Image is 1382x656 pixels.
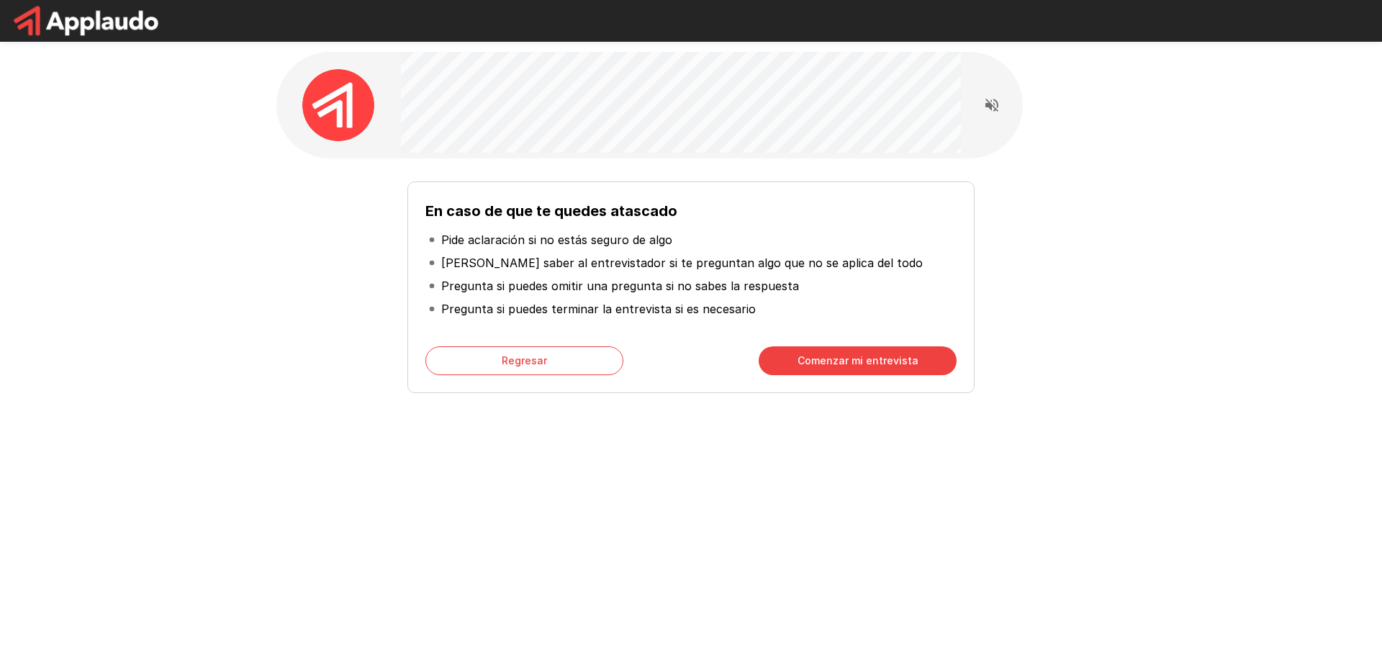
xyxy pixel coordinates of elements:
[441,277,799,295] p: Pregunta si puedes omitir una pregunta si no sabes la respuesta
[441,300,756,318] p: Pregunta si puedes terminar la entrevista si es necesario
[759,346,957,375] button: Comenzar mi entrevista
[425,202,677,220] b: En caso de que te quedes atascado
[977,91,1006,120] button: Read questions aloud
[441,231,672,248] p: Pide aclaración si no estás seguro de algo
[302,69,374,141] img: applaudo_avatar.png
[425,346,623,375] button: Regresar
[441,254,923,271] p: [PERSON_NAME] saber al entrevistador si te preguntan algo que no se aplica del todo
